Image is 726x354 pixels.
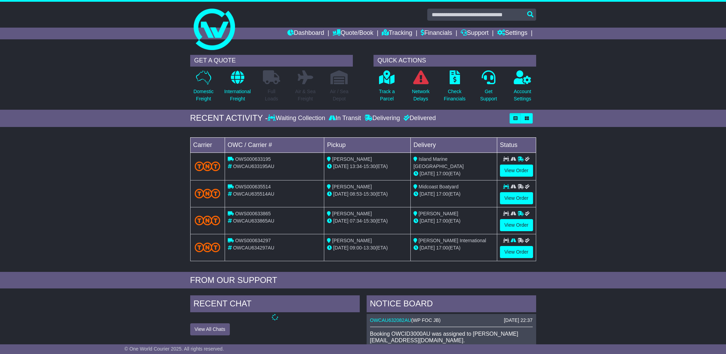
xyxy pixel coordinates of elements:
[413,190,494,198] div: (ETA)
[500,219,533,231] a: View Order
[350,164,362,169] span: 13:34
[419,238,486,243] span: [PERSON_NAME] International
[235,238,271,243] span: OWS000634297
[327,190,408,198] div: - (ETA)
[420,218,435,224] span: [DATE]
[332,211,372,216] span: [PERSON_NAME]
[233,164,274,169] span: OWCAU633195AU
[190,137,225,153] td: Carrier
[193,70,214,106] a: DomesticFreight
[195,161,221,171] img: TNT_Domestic.png
[287,28,324,39] a: Dashboard
[413,156,464,169] span: Island Marine [GEOGRAPHIC_DATA]
[497,28,528,39] a: Settings
[412,88,429,102] p: Network Delays
[295,88,316,102] p: Air & Sea Freight
[500,165,533,177] a: View Order
[513,70,532,106] a: AccountSettings
[235,184,271,189] span: OWS000635514
[233,245,274,250] span: OWCAU634297AU
[327,163,408,170] div: - (ETA)
[333,164,348,169] span: [DATE]
[235,156,271,162] span: OWS000633195
[411,70,430,106] a: NetworkDelays
[225,137,324,153] td: OWC / Carrier #
[190,55,353,67] div: GET A QUOTE
[436,245,448,250] span: 17:00
[332,184,372,189] span: [PERSON_NAME]
[444,88,466,102] p: Check Financials
[379,88,395,102] p: Track a Parcel
[224,70,251,106] a: InternationalFreight
[367,295,536,314] div: NOTICE BOARD
[500,246,533,258] a: View Order
[364,191,376,197] span: 15:30
[332,156,372,162] span: [PERSON_NAME]
[333,28,373,39] a: Quote/Book
[190,113,268,123] div: RECENT ACTIVITY -
[235,211,271,216] span: OWS000633865
[419,184,459,189] span: Midcoast Boatyard
[190,275,536,285] div: FROM OUR SUPPORT
[333,191,348,197] span: [DATE]
[420,171,435,176] span: [DATE]
[363,115,402,122] div: Delivering
[193,88,213,102] p: Domestic Freight
[350,218,362,224] span: 07:34
[379,70,395,106] a: Track aParcel
[413,317,439,323] span: WP FOC JB
[413,244,494,252] div: (ETA)
[263,88,280,102] p: Full Loads
[195,216,221,225] img: TNT_Domestic.png
[350,191,362,197] span: 08:53
[324,137,411,153] td: Pickup
[332,238,372,243] span: [PERSON_NAME]
[195,189,221,198] img: TNT_Domestic.png
[333,218,348,224] span: [DATE]
[330,88,349,102] p: Air / Sea Depot
[436,191,448,197] span: 17:00
[443,70,466,106] a: CheckFinancials
[233,191,274,197] span: OWCAU635514AU
[370,317,411,323] a: OWCAU632082AU
[124,346,224,352] span: © One World Courier 2025. All rights reserved.
[436,171,448,176] span: 17:00
[413,170,494,177] div: (ETA)
[419,211,458,216] span: [PERSON_NAME]
[504,317,532,323] div: [DATE] 22:37
[370,331,533,344] p: Booking OWCID3000AU was assigned to [PERSON_NAME][EMAIL_ADDRESS][DOMAIN_NAME].
[195,243,221,252] img: TNT_Domestic.png
[190,295,360,314] div: RECENT CHAT
[420,245,435,250] span: [DATE]
[480,88,497,102] p: Get Support
[350,245,362,250] span: 09:00
[327,244,408,252] div: - (ETA)
[402,115,436,122] div: Delivered
[364,245,376,250] span: 13:30
[514,88,531,102] p: Account Settings
[421,28,452,39] a: Financials
[461,28,489,39] a: Support
[364,218,376,224] span: 15:30
[413,217,494,225] div: (ETA)
[333,245,348,250] span: [DATE]
[233,218,274,224] span: OWCAU633865AU
[382,28,412,39] a: Tracking
[327,217,408,225] div: - (ETA)
[500,192,533,204] a: View Order
[224,88,251,102] p: International Freight
[410,137,497,153] td: Delivery
[370,317,533,323] div: ( )
[480,70,497,106] a: GetSupport
[374,55,536,67] div: QUICK ACTIONS
[327,115,363,122] div: In Transit
[268,115,327,122] div: Waiting Collection
[436,218,448,224] span: 17:00
[364,164,376,169] span: 15:30
[497,137,536,153] td: Status
[190,323,230,335] button: View All Chats
[420,191,435,197] span: [DATE]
